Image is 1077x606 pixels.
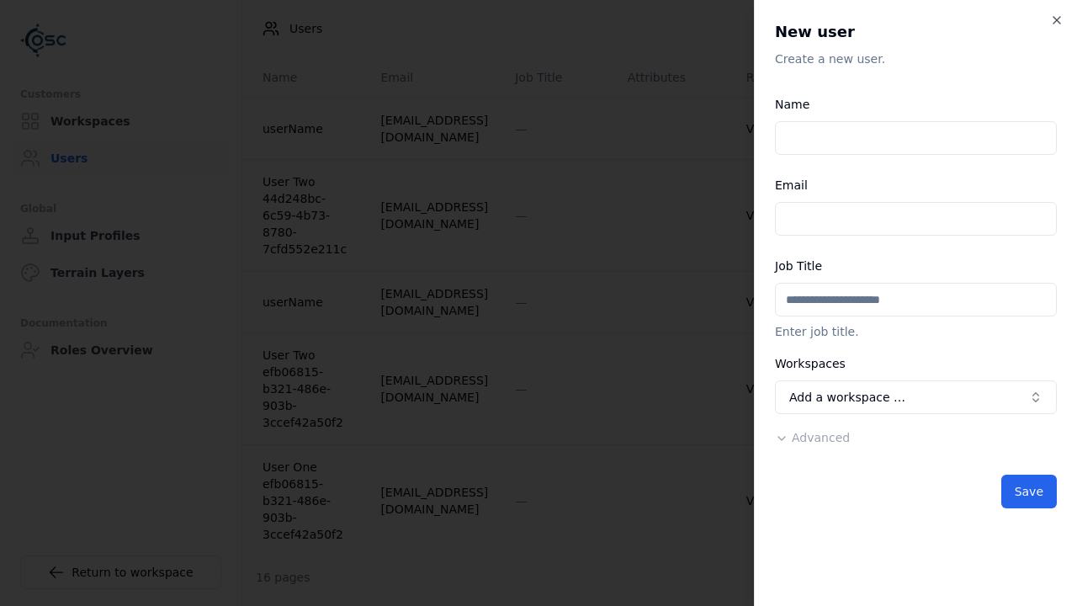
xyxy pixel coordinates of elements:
[775,50,1057,67] p: Create a new user.
[775,429,850,446] button: Advanced
[789,389,905,406] span: Add a workspace …
[775,98,809,111] label: Name
[775,259,822,273] label: Job Title
[1001,475,1057,508] button: Save
[775,357,846,370] label: Workspaces
[775,20,1057,44] h2: New user
[792,431,850,444] span: Advanced
[775,323,1057,340] p: Enter job title.
[775,178,808,192] label: Email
